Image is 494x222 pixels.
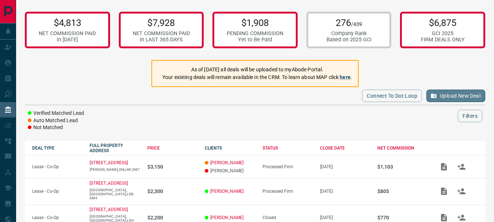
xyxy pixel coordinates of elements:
div: in [DATE] [39,37,96,43]
p: [DATE] [320,164,370,169]
li: Auto Matched Lead [28,117,84,124]
span: Match Clients [453,164,470,169]
div: PENDING COMMISSION [227,30,283,37]
div: NET COMMISSION PAID [39,30,96,37]
div: STATUS [263,146,313,151]
button: Filters [458,110,482,122]
p: 276 [327,17,372,28]
button: Connect to Dot Loop [362,90,422,102]
span: Add / View Documents [435,215,453,220]
li: Not Matched [28,124,84,131]
div: Processed Firm [263,189,313,194]
a: [PERSON_NAME] [210,160,244,165]
div: Yet to Be Paid [227,37,283,43]
div: Company Rank [327,30,372,37]
p: $3,150 [147,164,197,170]
div: in LAST 365 DAYS [133,37,190,43]
p: [DATE] [320,215,370,220]
p: $7,928 [133,17,190,28]
div: DEAL TYPE [32,146,82,151]
p: $6,875 [421,17,465,28]
p: [DATE] [320,189,370,194]
a: [STREET_ADDRESS] [90,207,128,212]
p: [PERSON_NAME],ON,L4K-2M7 [90,168,140,172]
div: NET COMMISSION PAID [133,30,190,37]
div: FIRM DEALS ONLY [421,37,465,43]
p: Lease - Co-Op [32,189,82,194]
a: [STREET_ADDRESS] [90,181,128,186]
p: $1,908 [227,17,283,28]
span: Match Clients [453,215,470,220]
a: [PERSON_NAME] [210,189,244,194]
a: [STREET_ADDRESS] [90,160,128,165]
div: Processed Firm [263,164,313,169]
p: $770 [377,215,427,221]
div: CLIENTS [205,146,255,151]
a: here [340,74,351,80]
div: Based on 2025 GCI [327,37,372,43]
p: [PERSON_NAME] [205,168,255,173]
p: Your existing deals will remain available in the CRM. To learn about MAP click . [162,74,352,81]
p: Lease - Co-Op [32,215,82,220]
span: Match Clients [453,189,470,194]
p: $4,813 [39,17,96,28]
p: $2,200 [147,215,197,221]
div: NET COMMISSION [377,146,427,151]
span: Add / View Documents [435,189,453,194]
span: /439 [351,21,362,27]
div: CLOSE DATE [320,146,370,151]
p: [GEOGRAPHIC_DATA],[GEOGRAPHIC_DATA],L5B-0M4 [90,188,140,200]
button: Upload New Deal [426,90,485,102]
p: As of [DATE] all deals will be uploaded to myAbode Portal. [162,66,352,74]
div: FULL PROPERTY ADDRESS [90,143,140,153]
span: Add / View Documents [435,164,453,169]
li: Verified Matched Lead [28,110,84,117]
p: $805 [377,188,427,194]
div: PRICE [147,146,197,151]
p: Lease - Co-Op [32,164,82,169]
p: $1,103 [377,164,427,170]
div: Closed [263,215,313,220]
a: [PERSON_NAME] [210,215,244,220]
p: $2,300 [147,188,197,194]
div: GCI 2025 [421,30,465,37]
